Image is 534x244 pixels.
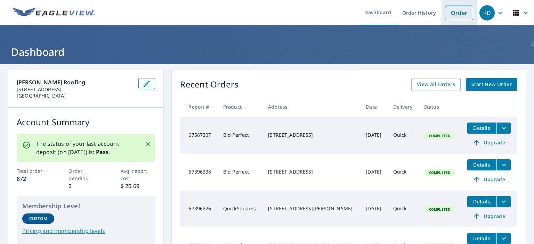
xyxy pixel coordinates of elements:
button: detailsBtn-67396326 [467,196,496,207]
span: Details [471,161,492,168]
th: Product [218,96,262,117]
span: Upgrade [471,212,507,220]
p: [PERSON_NAME] Roofing [17,78,133,86]
button: filesDropdownBtn-67396338 [496,159,511,170]
button: Close [143,140,152,149]
span: Upgrade [471,138,507,147]
p: The status of your last account deposit (on [DATE]) is: . [36,140,136,156]
a: Pricing and membership levels [22,227,149,235]
b: Pass [96,148,109,156]
td: 67396338 [180,154,217,191]
p: Total order [17,167,51,175]
p: Order pending [68,167,103,182]
span: Details [471,235,492,242]
a: Upgrade [467,174,511,185]
button: detailsBtn-67587307 [467,123,496,134]
span: Details [471,125,492,131]
div: [STREET_ADDRESS] [268,132,355,138]
a: Upgrade [467,211,511,222]
span: Completed [425,170,454,175]
a: View All Orders [411,78,461,91]
p: 2 [68,182,103,190]
td: 67587307 [180,117,217,154]
div: KD [479,5,495,20]
p: [GEOGRAPHIC_DATA] [17,93,133,99]
td: [DATE] [360,191,388,227]
p: Membership Level [22,201,149,211]
h1: Dashboard [8,45,526,59]
p: Recent Orders [180,78,238,91]
th: Date [360,96,388,117]
a: Order [445,6,473,20]
th: Report # [180,96,217,117]
span: Start New Order [471,80,512,89]
p: Avg. report cost [121,167,155,182]
p: 872 [17,175,51,183]
button: detailsBtn-67396338 [467,159,496,170]
th: Status [419,96,462,117]
button: filesDropdownBtn-67587307 [496,123,511,134]
p: [STREET_ADDRESS] [17,86,133,93]
td: QuickSquares [218,191,262,227]
th: Delivery [388,96,419,117]
span: View All Orders [417,80,455,89]
span: Completed [425,133,454,138]
td: Quick [388,191,419,227]
button: filesDropdownBtn-67257490 [496,233,511,244]
td: Bid Perfect [218,154,262,191]
span: Upgrade [471,175,507,184]
td: 67396326 [180,191,217,227]
p: Account Summary [17,116,155,128]
div: [STREET_ADDRESS][PERSON_NAME] [268,205,355,212]
button: detailsBtn-67257490 [467,233,496,244]
p: Custom [29,216,47,222]
td: Quick [388,117,419,154]
button: filesDropdownBtn-67396326 [496,196,511,207]
p: $ 20.69 [121,182,155,190]
a: Upgrade [467,137,511,148]
span: Details [471,198,492,205]
span: Completed [425,207,454,212]
div: [STREET_ADDRESS] [268,168,355,175]
td: [DATE] [360,117,388,154]
a: Start New Order [466,78,517,91]
td: Bid Perfect [218,117,262,154]
th: Address [262,96,360,117]
td: [DATE] [360,154,388,191]
td: Quick [388,154,419,191]
img: EV Logo [13,8,95,18]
